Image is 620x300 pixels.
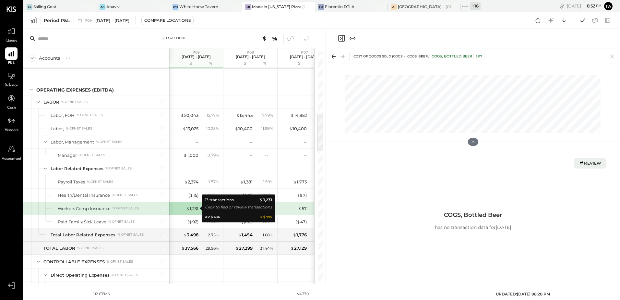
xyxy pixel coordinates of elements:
[236,55,265,59] p: [DATE] - [DATE]
[40,16,136,25] button: Period P&L P09[DATE] - [DATE]
[2,156,21,162] span: Accountant
[61,100,88,104] div: % of NET SALES
[235,245,253,251] div: 27,299
[349,34,356,42] button: Expand panel (e)
[299,193,303,198] span: $
[290,55,319,59] p: [DATE] - [DATE]
[113,206,139,211] div: % of NET SALES
[85,19,94,22] span: P09
[51,139,94,145] div: Labor, Management
[304,152,307,158] div: --
[58,192,110,198] div: Health/Dental Insurance
[261,112,273,118] div: 17.79
[144,18,191,23] div: Compare Locations
[209,179,219,185] div: 1.87
[261,126,273,131] div: 11.98
[190,193,193,198] span: $
[243,192,253,198] div: ( 12 )
[200,61,221,66] div: %
[58,152,77,158] div: Manager
[289,126,292,131] span: $
[270,179,273,184] span: %
[77,246,103,250] div: % of NET SALES
[77,113,103,118] div: % of NET SALES
[295,219,307,225] div: ( 47 )
[236,113,240,118] span: $
[289,126,307,132] div: 10,400
[51,166,103,172] div: Labor Related Expenses
[208,152,219,158] div: 0.79
[468,138,478,146] button: Hide Chart
[470,2,481,10] div: + 16
[391,4,397,10] div: A–
[182,55,211,59] p: [DATE] - [DATE]
[270,112,273,118] span: %
[238,232,253,238] div: 1,454
[291,245,307,251] div: 27,129
[247,50,254,55] span: P08
[579,160,601,166] div: Review
[106,4,120,9] div: Anaviv
[7,105,16,111] span: Cash
[254,61,275,66] div: %
[260,197,272,203] b: $ 1,231
[216,232,219,237] span: %
[603,1,614,11] button: Ta
[206,126,219,131] div: 10.25
[79,153,105,157] div: % of NET SALES
[298,206,307,212] div: 57
[108,219,135,224] div: % of NET SALES
[325,4,354,9] div: Florentin DTLA
[187,219,198,225] div: ( 92 )
[173,61,198,66] div: $
[5,83,18,89] span: Balance
[207,112,219,118] div: 15.77
[181,245,198,251] div: 37,566
[189,219,192,224] span: $
[141,16,194,25] button: Compare Locations
[338,34,345,42] button: Close panel
[87,180,113,184] div: % of NET SALES
[44,17,70,24] div: Period P&L
[8,60,15,66] span: P&L
[291,245,294,251] span: $
[58,206,111,212] div: Workers Comp Insurance
[206,245,219,251] div: 29.56
[407,54,428,58] span: COGS, Beer
[574,158,606,169] button: Review
[193,50,200,55] span: P09
[293,179,297,184] span: $
[207,192,219,198] div: - 0.01
[235,126,253,132] div: 10,400
[297,219,300,224] span: $
[567,3,602,9] div: [DATE]
[298,206,302,211] span: $
[314,219,328,225] div: - 0.05
[181,245,185,251] span: $
[195,139,198,145] div: --
[249,139,253,145] div: --
[240,179,253,185] div: 1,381
[51,272,110,278] div: Direct Operating Expenses
[263,232,273,238] div: 1.68
[263,179,273,185] div: 1.59
[186,206,190,211] span: $
[496,292,550,296] span: UPDATED: [DATE] 08:20 PM
[270,192,273,197] span: %
[100,4,105,10] div: An
[318,4,324,10] div: FD
[304,139,307,145] div: --
[184,153,187,158] span: $
[173,4,178,10] div: WH
[243,219,246,224] span: $
[301,50,308,55] span: P07
[227,61,253,66] div: $
[216,152,219,157] span: %
[107,259,133,264] div: % of NET SALES
[5,128,18,133] span: Vendors
[252,4,305,9] div: Made in [US_STATE] Pizza [GEOGRAPHIC_DATA]
[244,193,247,198] span: $
[51,126,64,132] div: Labor,
[208,232,219,238] div: 2.75
[249,152,253,158] div: --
